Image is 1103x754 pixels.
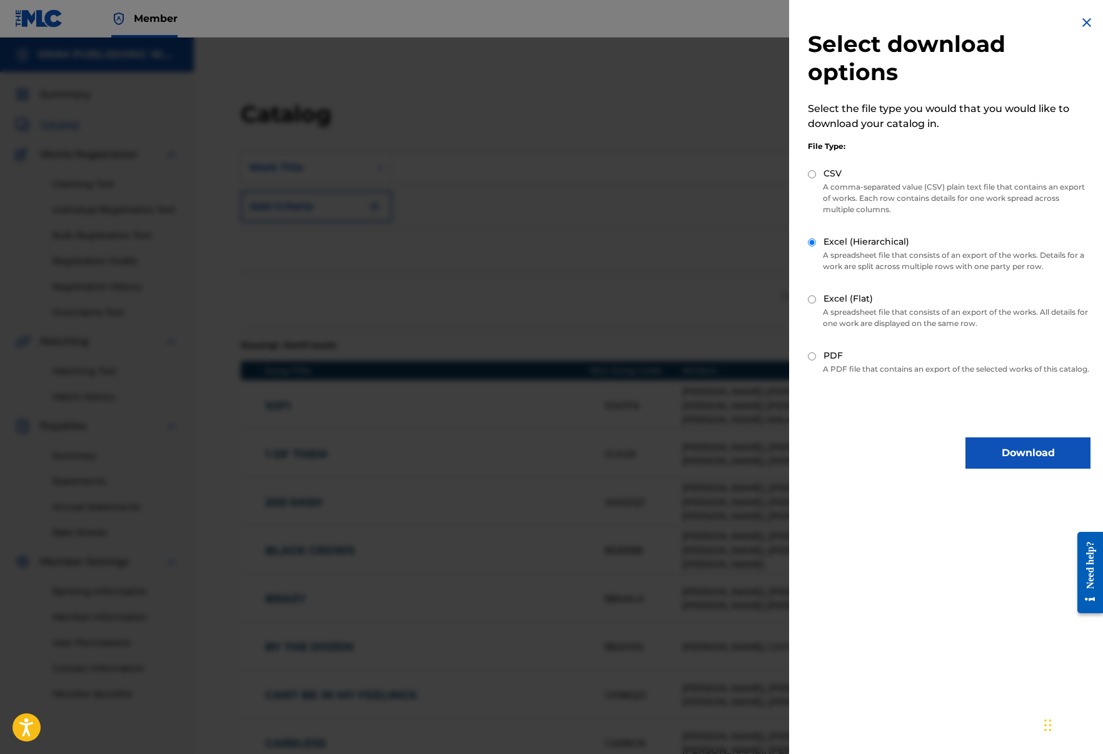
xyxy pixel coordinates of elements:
[808,364,1090,375] p: A PDF file that contains an export of the selected works of this catalog.
[823,349,843,362] label: PDF
[111,11,126,26] img: Top Rightsholder
[1044,706,1052,744] div: Drag
[808,101,1090,131] p: Select the file type you would that you would like to download your catalog in.
[965,437,1090,469] button: Download
[134,11,178,26] span: Member
[808,307,1090,329] p: A spreadsheet file that consists of an export of the works. All details for one work are displaye...
[1040,694,1103,754] iframe: Chat Widget
[15,9,63,28] img: MLC Logo
[823,167,842,180] label: CSV
[823,235,909,248] label: Excel (Hierarchical)
[823,292,873,305] label: Excel (Flat)
[808,181,1090,215] p: A comma-separated value (CSV) plain text file that contains an export of works. Each row contains...
[808,141,1090,152] div: File Type:
[808,30,1090,86] h2: Select download options
[808,250,1090,272] p: A spreadsheet file that consists of an export of the works. Details for a work are split across m...
[1068,522,1103,623] iframe: Resource Center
